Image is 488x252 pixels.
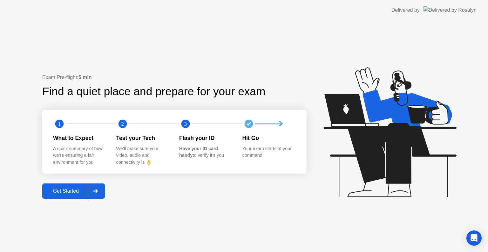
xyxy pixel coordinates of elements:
div: Hit Go [242,134,295,142]
img: Delivered by Rosalyn [424,6,477,14]
div: Find a quiet place and prepare for your exam [42,83,266,100]
div: Test your Tech [116,134,169,142]
div: Delivered by [391,6,420,14]
b: 5 min [78,75,92,80]
div: to verify it’s you [179,145,232,159]
div: Get Started [44,188,88,194]
text: 3 [184,121,187,127]
div: Open Intercom Messenger [466,230,482,246]
button: Get Started [42,183,105,199]
text: 2 [121,121,124,127]
div: Flash your ID [179,134,232,142]
div: Your exam starts at your command [242,145,295,159]
div: What to Expect [53,134,106,142]
div: We’ll make sure your video, audio and connectivity is 👌 [116,145,169,166]
div: Exam Pre-flight: [42,74,307,81]
div: A quick summary of how we’re ensuring a fair environment for you [53,145,106,166]
text: 1 [58,121,61,127]
b: Have your ID card handy [179,146,218,158]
